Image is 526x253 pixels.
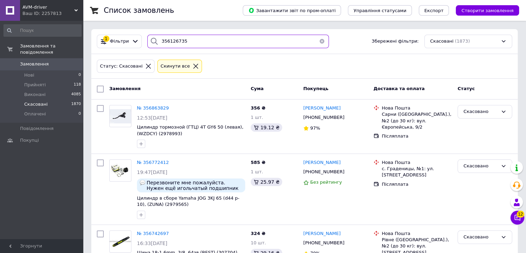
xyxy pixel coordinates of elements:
[110,38,129,45] span: Фільтри
[382,166,452,178] div: с. Граденицы, №1: ул. [STREET_ADDRESS]
[137,231,169,236] a: № 356742697
[137,115,167,121] span: 12:53[DATE]
[24,91,46,98] span: Виконані
[20,43,83,55] span: Замовлення та повідомлення
[303,169,344,174] span: [PHONE_NUMBER]
[382,105,452,111] div: Нова Пошта
[137,160,169,165] a: № 356772412
[251,178,282,186] div: 25.97 ₴
[20,125,54,132] span: Повідомлення
[303,231,341,236] span: [PERSON_NAME]
[110,235,131,249] img: Фото товару
[315,35,329,48] button: Очистить
[303,86,329,91] span: Покупець
[74,82,81,88] span: 118
[251,123,282,132] div: 19.12 ₴
[251,240,266,245] span: 10 шт.
[24,72,34,78] span: Нові
[22,4,74,10] span: AVM-driver
[303,240,344,245] span: [PHONE_NUMBER]
[463,163,498,170] div: Скасовано
[372,38,419,45] span: Збережені фільтри:
[243,5,341,16] button: Завантажити звіт по пром-оплаті
[382,230,452,237] div: Нова Пошта
[517,209,524,216] span: 12
[463,108,498,115] div: Скасовано
[71,101,81,107] span: 1870
[137,105,169,111] a: № 356863829
[424,8,444,13] span: Експорт
[382,159,452,166] div: Нова Пошта
[24,82,46,88] span: Прийняті
[79,72,81,78] span: 0
[303,105,341,112] a: [PERSON_NAME]
[147,180,242,191] span: Перезвоните мне пожалуйста. Нужен ещё игольчатый подшипник
[463,234,498,241] div: Скасовано
[251,115,263,120] span: 1 шт.
[353,8,406,13] span: Управління статусами
[310,125,320,131] span: 97%
[310,180,342,185] span: Без рейтингу
[137,169,167,175] span: 19:47[DATE]
[20,61,49,67] span: Замовлення
[103,36,109,42] div: 1
[251,160,266,165] span: 585 ₴
[147,35,329,48] input: Пошук за номером замовлення, ПІБ покупця, номером телефону, Email, номером накладної
[137,241,167,246] span: 16:33[DATE]
[303,105,341,111] span: [PERSON_NAME]
[3,24,82,37] input: Пошук
[303,115,344,120] span: [PHONE_NUMBER]
[510,211,524,225] button: Чат з покупцем12
[104,6,174,15] h1: Список замовлень
[419,5,449,16] button: Експорт
[159,63,191,70] div: Cкинути все
[248,7,335,14] span: Завантажити звіт по пром-оплаті
[110,164,131,178] img: Фото товару
[382,181,452,187] div: Післяплата
[303,159,341,166] a: [PERSON_NAME]
[20,137,39,143] span: Покупці
[137,124,243,136] a: Цилиндр тормозной (ГТЦ) 4T GY6 50 (левая), (WZDCY) (2978993)
[24,101,48,107] span: Скасовані
[303,230,341,237] a: [PERSON_NAME]
[348,5,412,16] button: Управління статусами
[251,105,266,111] span: 356 ₴
[99,63,144,70] div: Статус: Скасовані
[110,109,131,123] img: Фото товару
[303,160,341,165] span: [PERSON_NAME]
[22,10,83,17] div: Ваш ID: 2257813
[71,91,81,98] span: 4085
[109,230,131,253] a: Фото товару
[458,86,475,91] span: Статус
[109,86,140,91] span: Замовлення
[79,111,81,117] span: 0
[109,105,131,127] a: Фото товару
[373,86,425,91] span: Доставка та оплата
[137,195,239,207] a: Цилиндр в сборе Yamaha JOG 3KJ 65 (d44 p-10), (ZUNA) (2979565)
[109,159,131,182] a: Фото товару
[140,180,145,185] img: :speech_balloon:
[430,38,454,45] span: Скасовані
[456,5,519,16] button: Створити замовлення
[382,111,452,130] div: Сарни ([GEOGRAPHIC_DATA].), №2 (до 30 кг): вул. Європейська, 9/2
[251,231,266,236] span: 324 ₴
[251,169,263,174] span: 1 шт.
[382,133,452,139] div: Післяплата
[24,111,46,117] span: Оплачені
[455,38,470,44] span: (1873)
[251,86,264,91] span: Cума
[449,8,519,13] a: Створити замовлення
[461,8,514,13] span: Створити замовлення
